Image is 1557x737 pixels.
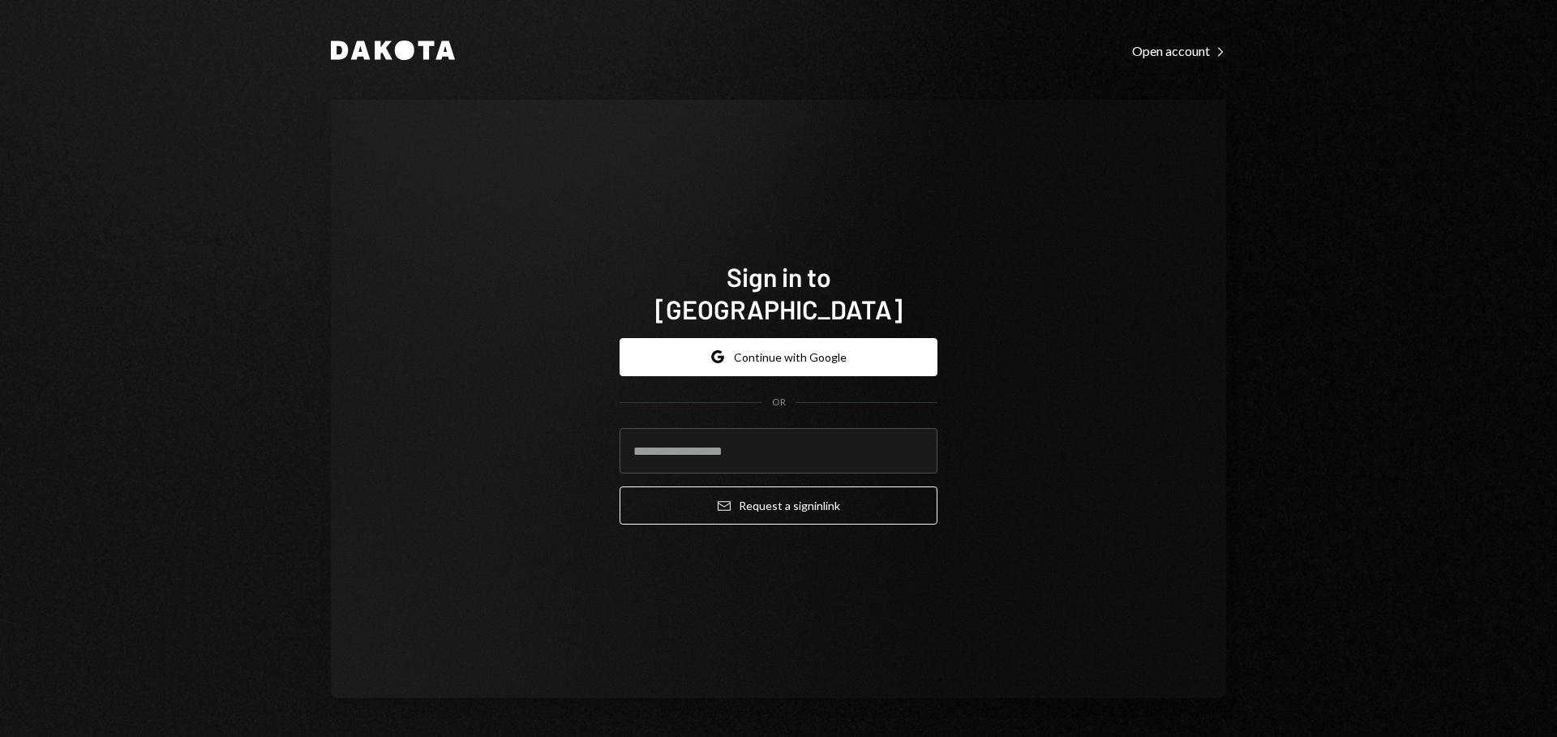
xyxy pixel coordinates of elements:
[772,396,786,409] div: OR
[620,338,937,376] button: Continue with Google
[1132,43,1226,59] div: Open account
[1132,41,1226,59] a: Open account
[620,486,937,525] button: Request a signinlink
[620,260,937,325] h1: Sign in to [GEOGRAPHIC_DATA]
